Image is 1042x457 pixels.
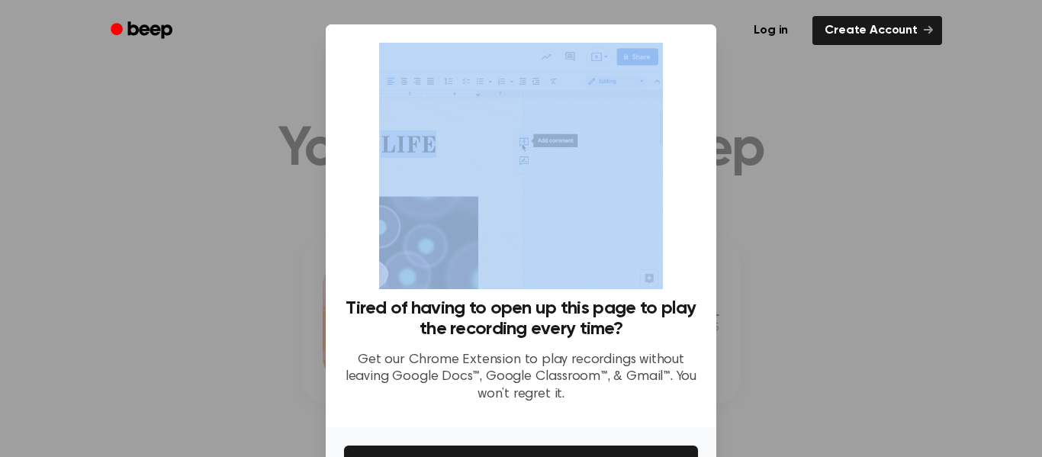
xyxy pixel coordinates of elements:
h3: Tired of having to open up this page to play the recording every time? [344,298,698,340]
img: Beep extension in action [379,43,662,289]
a: Create Account [812,16,942,45]
p: Get our Chrome Extension to play recordings without leaving Google Docs™, Google Classroom™, & Gm... [344,352,698,404]
a: Log in [738,13,803,48]
a: Beep [100,16,186,46]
